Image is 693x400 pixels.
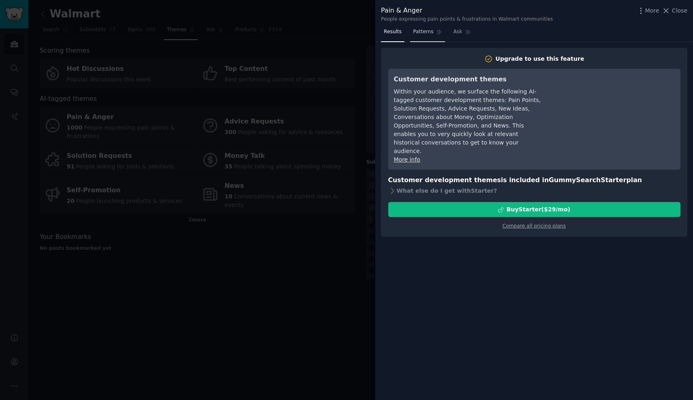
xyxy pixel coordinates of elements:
a: More info [394,156,420,163]
a: Results [381,26,404,42]
span: More [645,6,659,15]
div: Within your audience, we surface the following AI-tagged customer development themes: Pain Points... [394,87,542,155]
a: Compare all pricing plans [503,223,566,229]
button: Close [662,6,687,15]
div: People expressing pain points & frustrations in Walmart communities [381,16,553,23]
div: Buy Starter ($ 29 /mo ) [507,205,570,214]
span: Patterns [413,28,433,36]
div: What else do I get with Starter ? [388,185,680,196]
button: BuyStarter($29/mo) [388,202,680,217]
span: Results [384,28,402,36]
div: Pain & Anger [381,6,553,16]
span: Ask [453,28,462,36]
div: Upgrade to use this feature [496,55,584,63]
h3: Customer development themes is included in plan [388,175,680,185]
a: Ask [451,26,474,42]
iframe: YouTube video player [553,74,675,135]
span: GummySearch Starter [549,176,626,184]
button: More [637,6,659,15]
span: Close [672,6,687,15]
a: Patterns [410,26,445,42]
h3: Customer development themes [394,74,542,85]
